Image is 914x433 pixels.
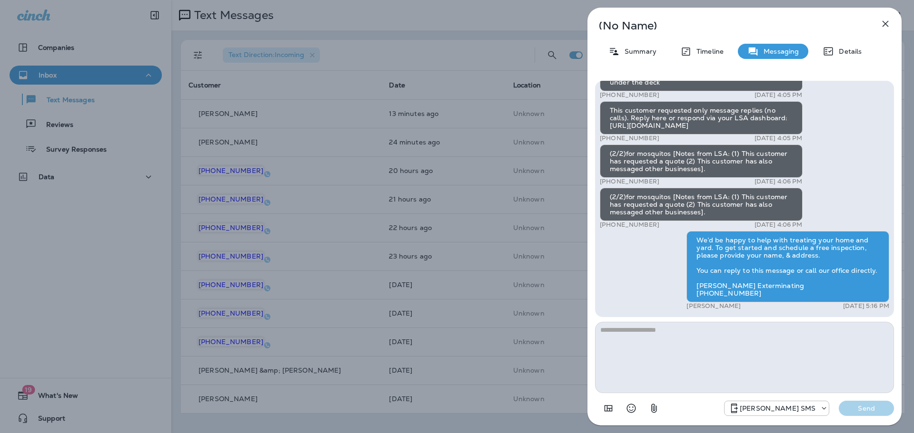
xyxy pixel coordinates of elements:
div: This customer requested only message replies (no calls). Reply here or respond via your LSA dashb... [600,101,803,135]
div: (2/2)for mosquitos [Notes from LSA: (1) This customer has requested a quote (2) This customer has... [600,144,803,178]
div: We’d be happy to help with treating your home and yard. To get started and schedule a free inspec... [686,231,889,302]
p: [PHONE_NUMBER] [600,221,659,229]
div: (2/2)for mosquitos [Notes from LSA: (1) This customer has requested a quote (2) This customer has... [600,188,803,221]
button: Add in a premade template [599,399,618,418]
p: [PHONE_NUMBER] [600,91,659,99]
p: [DATE] 4:06 PM [755,178,803,185]
p: Timeline [692,48,724,55]
p: Details [834,48,862,55]
p: Messaging [759,48,799,55]
p: [DATE] 4:05 PM [755,135,803,142]
div: +1 (757) 760-3335 [725,403,829,414]
p: Summary [620,48,656,55]
p: [DATE] 5:16 PM [843,302,889,310]
p: [DATE] 4:06 PM [755,221,803,229]
p: [PERSON_NAME] [686,302,741,310]
p: [PERSON_NAME] SMS [740,404,815,412]
p: [DATE] 4:05 PM [755,91,803,99]
p: (No Name) [599,22,859,29]
p: [PHONE_NUMBER] [600,178,659,185]
button: Select an emoji [622,399,641,418]
p: [PHONE_NUMBER] [600,135,659,142]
